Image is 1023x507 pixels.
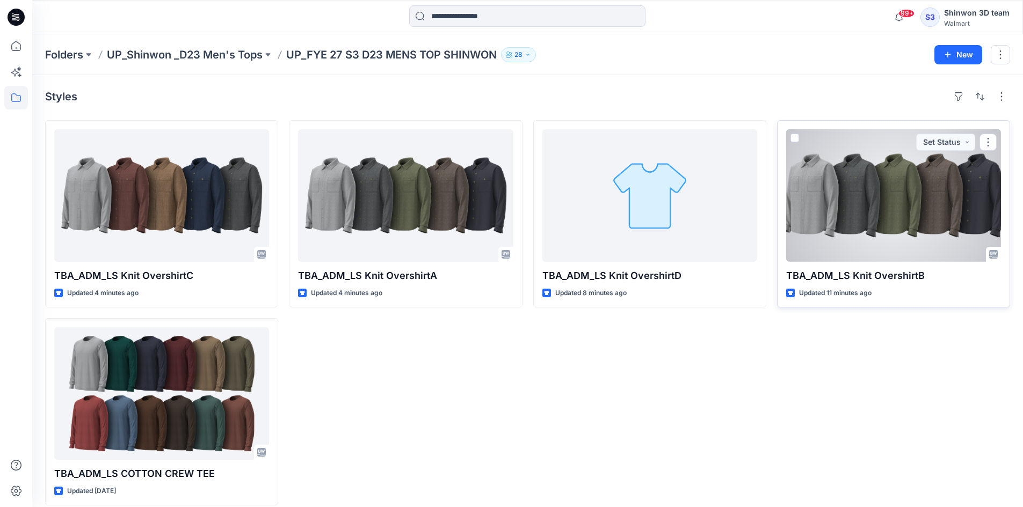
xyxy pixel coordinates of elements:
div: Shinwon 3D team [944,6,1010,19]
p: TBA_ADM_LS Knit OvershirtC [54,268,269,283]
p: TBA_ADM_LS COTTON CREW TEE [54,466,269,481]
a: TBA_ADM_LS Knit OvershirtA [298,129,513,262]
a: Folders [45,47,83,62]
button: New [934,45,982,64]
p: Updated [DATE] [67,486,116,497]
p: Updated 4 minutes ago [67,288,139,299]
span: 99+ [898,9,915,18]
p: UP_FYE 27 S3 D23 MENS TOP SHINWON [286,47,497,62]
div: Walmart [944,19,1010,27]
a: TBA_ADM_LS Knit OvershirtC [54,129,269,262]
p: TBA_ADM_LS Knit OvershirtA [298,268,513,283]
a: TBA_ADM_LS Knit OvershirtB [786,129,1001,262]
p: TBA_ADM_LS Knit OvershirtB [786,268,1001,283]
button: 28 [501,47,536,62]
p: Updated 11 minutes ago [799,288,872,299]
p: Updated 8 minutes ago [555,288,627,299]
p: 28 [514,49,523,61]
a: UP_Shinwon _D23 Men's Tops [107,47,263,62]
div: S3 [920,8,940,27]
a: TBA_ADM_LS Knit OvershirtD [542,129,757,262]
p: TBA_ADM_LS Knit OvershirtD [542,268,757,283]
p: Updated 4 minutes ago [311,288,382,299]
h4: Styles [45,90,77,103]
a: TBA_ADM_LS COTTON CREW TEE [54,327,269,460]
